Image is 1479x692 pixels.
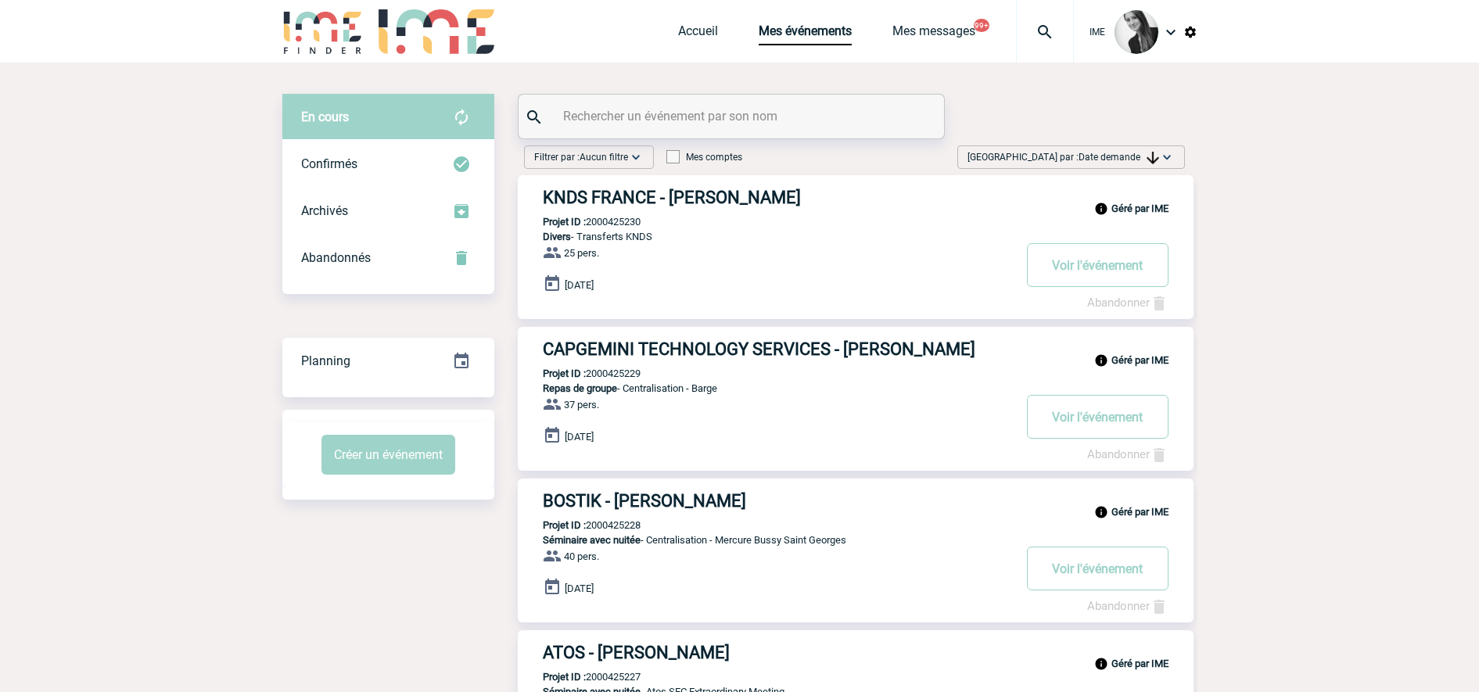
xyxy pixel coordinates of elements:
[534,149,628,165] span: Filtrer par :
[967,149,1159,165] span: [GEOGRAPHIC_DATA] par :
[518,519,641,531] p: 2000425228
[1111,354,1168,366] b: Géré par IME
[1094,505,1108,519] img: info_black_24dp.svg
[1027,395,1168,439] button: Voir l'événement
[564,247,599,259] span: 25 pers.
[543,339,1012,359] h3: CAPGEMINI TECHNOLOGY SERVICES - [PERSON_NAME]
[543,368,586,379] b: Projet ID :
[301,353,350,368] span: Planning
[518,216,641,228] p: 2000425230
[565,431,594,443] span: [DATE]
[1027,243,1168,287] button: Voir l'événement
[678,23,718,45] a: Accueil
[518,231,1012,242] p: - Transferts KNDS
[1027,547,1168,590] button: Voir l'événement
[1094,353,1108,368] img: info_black_24dp.svg
[282,9,364,54] img: IME-Finder
[518,534,1012,546] p: - Centralisation - Mercure Bussy Saint Georges
[628,149,644,165] img: baseline_expand_more_white_24dp-b.png
[518,491,1194,511] a: BOSTIK - [PERSON_NAME]
[666,152,742,163] label: Mes comptes
[759,23,852,45] a: Mes événements
[518,368,641,379] p: 2000425229
[282,94,494,141] div: Retrouvez ici tous vos évènements avant confirmation
[565,279,594,291] span: [DATE]
[301,203,348,218] span: Archivés
[1087,296,1168,310] a: Abandonner
[580,152,628,163] span: Aucun filtre
[543,382,617,394] span: Repas de groupe
[282,188,494,235] div: Retrouvez ici tous les événements que vous avez décidé d'archiver
[1079,152,1159,163] span: Date demande
[543,671,586,683] b: Projet ID :
[1115,10,1158,54] img: 101050-0.jpg
[1111,203,1168,214] b: Géré par IME
[518,188,1194,207] a: KNDS FRANCE - [PERSON_NAME]
[543,534,641,546] span: Séminaire avec nuitée
[518,671,641,683] p: 2000425227
[518,339,1194,359] a: CAPGEMINI TECHNOLOGY SERVICES - [PERSON_NAME]
[1111,658,1168,669] b: Géré par IME
[543,519,586,531] b: Projet ID :
[543,188,1012,207] h3: KNDS FRANCE - [PERSON_NAME]
[543,216,586,228] b: Projet ID :
[282,337,494,383] a: Planning
[543,643,1012,662] h3: ATOS - [PERSON_NAME]
[282,235,494,281] div: Retrouvez ici tous vos événements annulés
[1087,447,1168,461] a: Abandonner
[301,156,357,171] span: Confirmés
[301,109,349,124] span: En cours
[1094,657,1108,671] img: info_black_24dp.svg
[301,250,371,265] span: Abandonnés
[1090,27,1105,38] span: IME
[1094,202,1108,216] img: info_black_24dp.svg
[974,19,989,32] button: 99+
[1087,599,1168,613] a: Abandonner
[1111,506,1168,518] b: Géré par IME
[564,550,599,562] span: 40 pers.
[1159,149,1175,165] img: baseline_expand_more_white_24dp-b.png
[282,338,494,385] div: Retrouvez ici tous vos événements organisés par date et état d'avancement
[518,382,1012,394] p: - Centralisation - Barge
[564,399,599,411] span: 37 pers.
[518,643,1194,662] a: ATOS - [PERSON_NAME]
[892,23,975,45] a: Mes messages
[559,105,907,127] input: Rechercher un événement par son nom
[565,583,594,594] span: [DATE]
[321,435,455,475] button: Créer un événement
[1147,152,1159,164] img: arrow_downward.png
[543,231,571,242] span: Divers
[543,491,1012,511] h3: BOSTIK - [PERSON_NAME]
